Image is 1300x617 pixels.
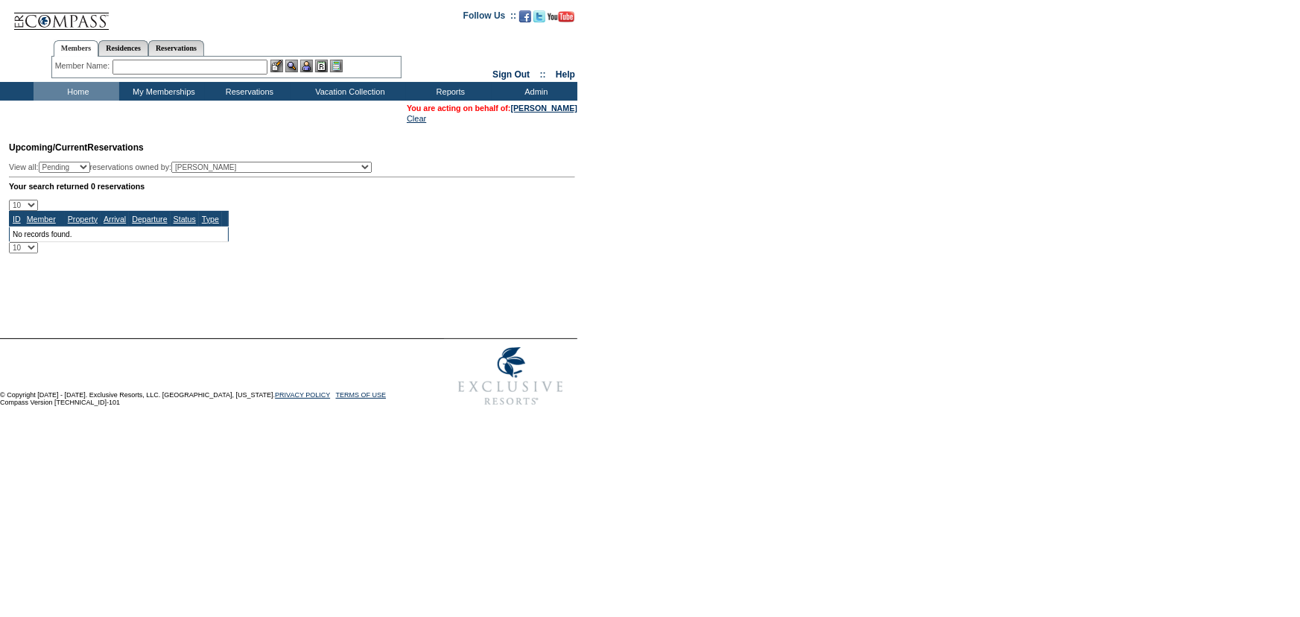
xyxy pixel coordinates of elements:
img: Impersonate [300,60,313,72]
td: Home [34,82,119,101]
a: Help [556,69,575,80]
a: Member [27,215,56,224]
img: View [285,60,298,72]
a: ID [13,215,21,224]
a: Clear [407,114,426,123]
a: Status [174,215,196,224]
td: Vacation Collection [291,82,406,101]
a: Members [54,40,99,57]
a: Residences [98,40,148,56]
a: Property [68,215,98,224]
a: Sign Out [492,69,530,80]
span: You are acting on behalf of: [407,104,577,113]
td: Reports [406,82,492,101]
a: [PERSON_NAME] [511,104,577,113]
img: b_calculator.gif [330,60,343,72]
a: PRIVACY POLICY [275,391,330,399]
a: Subscribe to our YouTube Channel [548,15,574,24]
div: View all: reservations owned by: [9,162,378,173]
td: Admin [492,82,577,101]
img: b_edit.gif [270,60,283,72]
img: Follow us on Twitter [533,10,545,22]
span: :: [540,69,546,80]
img: Reservations [315,60,328,72]
a: Type [202,215,219,224]
td: Reservations [205,82,291,101]
a: TERMS OF USE [336,391,387,399]
img: Exclusive Resorts [444,339,577,414]
img: Subscribe to our YouTube Channel [548,11,574,22]
td: No records found. [10,227,229,241]
span: Reservations [9,142,144,153]
span: Upcoming/Current [9,142,87,153]
a: Arrival [104,215,126,224]
td: My Memberships [119,82,205,101]
td: Follow Us :: [463,9,516,27]
a: Departure [132,215,167,224]
div: Your search returned 0 reservations [9,182,575,191]
a: Follow us on Twitter [533,15,545,24]
a: Become our fan on Facebook [519,15,531,24]
img: Become our fan on Facebook [519,10,531,22]
div: Member Name: [55,60,112,72]
a: Reservations [148,40,204,56]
